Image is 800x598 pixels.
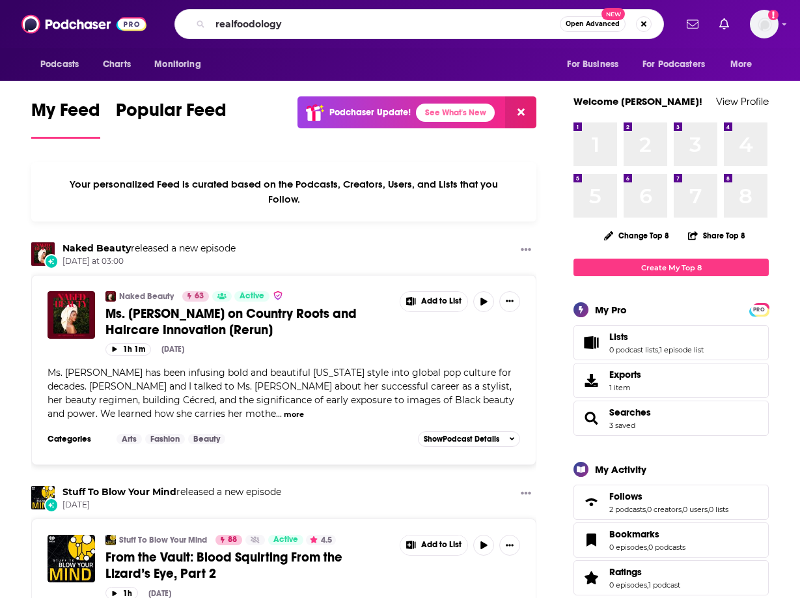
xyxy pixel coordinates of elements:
a: Searches [609,406,651,418]
a: 0 creators [647,505,682,514]
a: Bookmarks [609,528,685,540]
a: Searches [578,409,604,427]
div: Search podcasts, credits, & more... [174,9,664,39]
span: Popular Feed [116,99,227,129]
button: Show More Button [400,292,468,311]
div: [DATE] [148,589,171,598]
a: View Profile [716,95,769,107]
img: verified Badge [273,290,283,301]
span: Follows [573,485,769,520]
a: 0 podcast lists [609,345,658,354]
a: Show notifications dropdown [682,13,704,35]
span: , [646,505,647,514]
a: 0 lists [709,505,728,514]
button: Share Top 8 [687,223,746,248]
span: Bookmarks [573,522,769,558]
a: Stuff To Blow Your Mind [119,535,207,545]
span: Monitoring [154,55,200,74]
span: , [708,505,709,514]
a: Fashion [145,434,185,444]
h3: released a new episode [62,486,281,498]
a: Create My Top 8 [573,259,769,276]
span: , [682,505,683,514]
button: Show More Button [516,242,536,259]
span: Logged in as Ashley_Beenen [750,10,779,38]
span: New [601,8,625,20]
img: Naked Beauty [31,242,55,266]
span: 88 [228,534,237,547]
span: ... [276,408,282,420]
span: From the Vault: Blood Squirting From the Lizard’s Eye, Part 2 [105,549,342,582]
span: [DATE] [62,500,281,511]
span: For Podcasters [642,55,705,74]
span: PRO [751,305,767,315]
button: more [284,409,304,420]
a: 2 podcasts [609,505,646,514]
span: 63 [195,290,204,303]
button: 4.5 [306,535,336,545]
a: 1 episode list [659,345,704,354]
span: Ms. [PERSON_NAME] has been infusing bold and beautiful [US_STATE] style into global pop culture f... [48,367,514,420]
a: Stuff To Blow Your Mind [105,535,116,545]
a: Ratings [609,566,680,578]
a: 0 users [683,505,708,514]
a: PRO [751,304,767,314]
span: , [647,580,648,590]
div: New Episode [44,254,59,268]
button: open menu [721,52,769,77]
a: 0 episodes [609,580,647,590]
h3: Categories [48,434,106,444]
p: Podchaser Update! [329,107,411,118]
span: Active [273,534,298,547]
a: Active [268,535,303,545]
a: 0 episodes [609,543,647,552]
a: Stuff To Blow Your Mind [62,486,176,498]
a: Lists [609,331,704,343]
img: Stuff To Blow Your Mind [31,486,55,509]
a: Beauty [188,434,225,444]
a: My Feed [31,99,100,139]
button: Show profile menu [750,10,779,38]
span: Exports [578,371,604,390]
span: Lists [609,331,628,343]
span: , [647,543,648,552]
button: ShowPodcast Details [418,431,521,447]
svg: Add a profile image [768,10,779,20]
span: Add to List [421,296,462,306]
img: Naked Beauty [105,291,116,302]
img: Podchaser - Follow, Share and Rate Podcasts [21,12,146,36]
span: Show Podcast Details [424,434,499,444]
button: Show More Button [516,486,536,502]
a: Welcome [PERSON_NAME]! [573,95,702,107]
a: Naked Beauty [119,291,174,302]
button: open menu [145,52,217,77]
a: Lists [578,334,604,352]
span: Ratings [609,566,642,578]
span: More [730,55,752,74]
button: Show More Button [499,535,520,556]
div: My Activity [595,463,646,476]
input: Search podcasts, credits, & more... [210,14,560,35]
img: From the Vault: Blood Squirting From the Lizard’s Eye, Part 2 [48,535,95,582]
h3: released a new episode [62,242,236,255]
span: 1 item [609,383,641,392]
img: User Profile [750,10,779,38]
span: Charts [103,55,131,74]
span: Searches [573,401,769,436]
span: My Feed [31,99,100,129]
a: 88 [215,535,242,545]
div: New Episode [44,498,59,512]
img: Ms. Tina Knowles on Country Roots and Haircare Innovation [Rerun] [48,291,95,339]
a: Charts [94,52,139,77]
span: , [658,345,659,354]
button: open menu [558,52,635,77]
div: [DATE] [161,345,184,354]
a: 63 [182,291,209,302]
a: Bookmarks [578,531,604,549]
a: 1 podcast [648,580,680,590]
